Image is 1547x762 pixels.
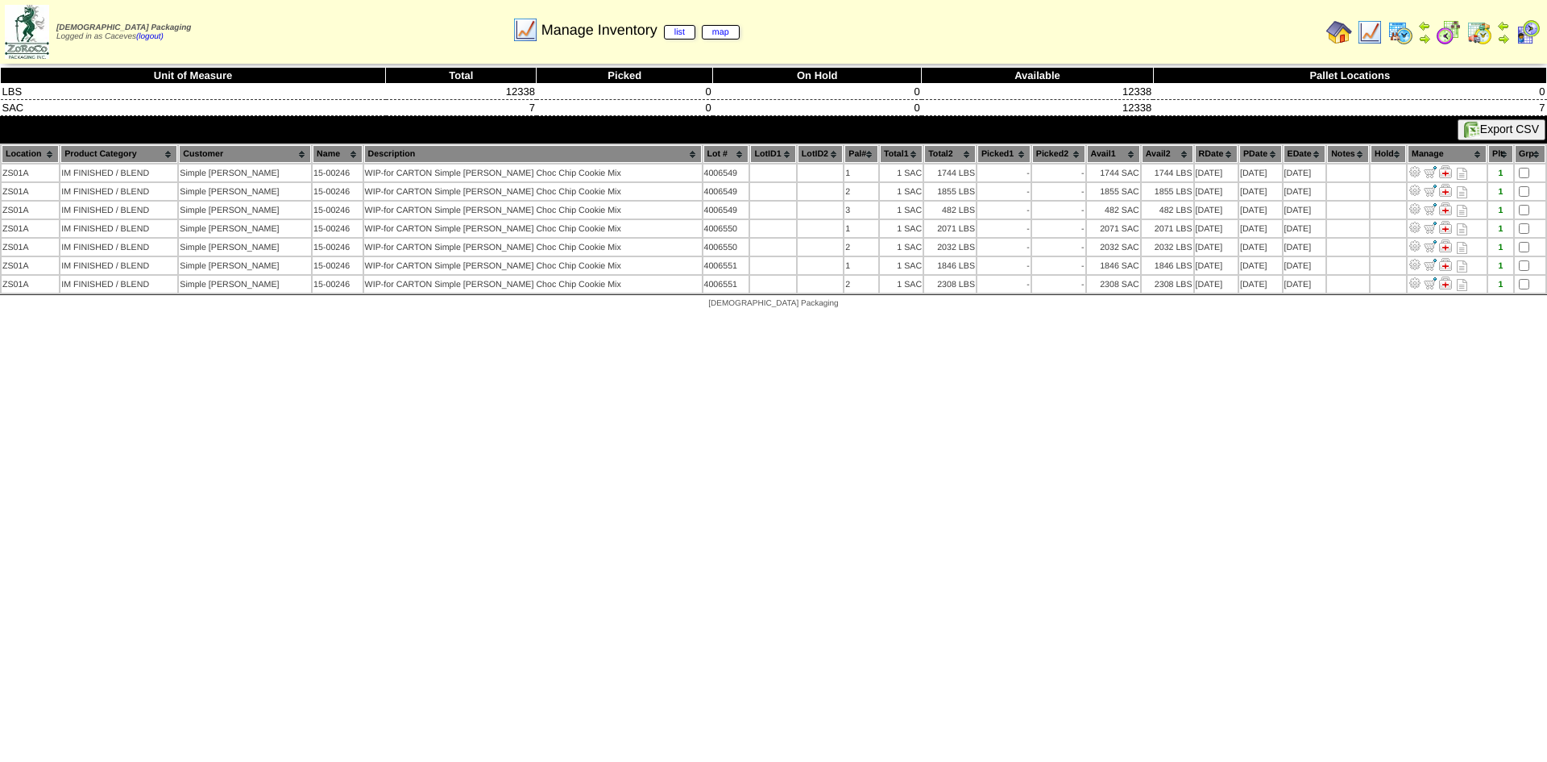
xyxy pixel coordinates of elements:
[1387,19,1413,45] img: calendarprod.gif
[179,164,311,181] td: Simple [PERSON_NAME]
[1153,68,1546,84] th: Pallet Locations
[1284,202,1326,219] td: [DATE]
[179,145,311,163] th: Customer
[1087,276,1140,293] td: 2308 SAC
[1457,279,1467,291] i: Note
[1284,145,1326,163] th: EDate
[713,100,922,116] td: 0
[844,164,878,181] td: 1
[1284,239,1326,256] td: [DATE]
[924,257,976,274] td: 1846 LBS
[1239,257,1282,274] td: [DATE]
[313,257,363,274] td: 15-00246
[1408,184,1421,197] img: Adjust
[1439,202,1452,215] img: Manage Hold
[2,220,59,237] td: ZS01A
[703,257,749,274] td: 4006551
[1087,239,1140,256] td: 2032 SAC
[364,145,702,163] th: Description
[713,84,922,100] td: 0
[1239,220,1282,237] td: [DATE]
[364,239,702,256] td: WIP-for CARTON Simple [PERSON_NAME] Choc Chip Cookie Mix
[537,68,713,84] th: Picked
[1195,164,1238,181] td: [DATE]
[1239,239,1282,256] td: [DATE]
[844,145,878,163] th: Pal#
[60,145,177,163] th: Product Category
[1327,145,1369,163] th: Notes
[922,68,1153,84] th: Available
[703,183,749,200] td: 4006549
[1195,202,1238,219] td: [DATE]
[313,239,363,256] td: 15-00246
[2,257,59,274] td: ZS01A
[1408,239,1421,252] img: Adjust
[1489,169,1512,178] div: 1
[924,183,976,200] td: 1855 LBS
[703,145,749,163] th: Lot #
[1439,165,1452,178] img: Manage Hold
[179,220,311,237] td: Simple [PERSON_NAME]
[924,276,976,293] td: 2308 LBS
[1195,145,1238,163] th: RDate
[386,68,537,84] th: Total
[1457,186,1467,198] i: Note
[1087,164,1140,181] td: 1744 SAC
[1284,257,1326,274] td: [DATE]
[364,202,702,219] td: WIP-for CARTON Simple [PERSON_NAME] Choc Chip Cookie Mix
[1,100,386,116] td: SAC
[1153,100,1546,116] td: 7
[1408,258,1421,271] img: Adjust
[1436,19,1462,45] img: calendarblend.gif
[1326,19,1352,45] img: home.gif
[364,183,702,200] td: WIP-for CARTON Simple [PERSON_NAME] Choc Chip Cookie Mix
[136,32,164,41] a: (logout)
[313,202,363,219] td: 15-00246
[1489,261,1512,271] div: 1
[1239,145,1282,163] th: PDate
[60,239,177,256] td: IM FINISHED / BLEND
[1357,19,1383,45] img: line_graph.gif
[1239,164,1282,181] td: [DATE]
[1457,223,1467,235] i: Note
[1142,257,1193,274] td: 1846 LBS
[1515,145,1545,163] th: Grp
[1195,220,1238,237] td: [DATE]
[1439,258,1452,271] img: Manage Hold
[60,183,177,200] td: IM FINISHED / BLEND
[364,257,702,274] td: WIP-for CARTON Simple [PERSON_NAME] Choc Chip Cookie Mix
[60,257,177,274] td: IM FINISHED / BLEND
[1,84,386,100] td: LBS
[1142,239,1193,256] td: 2032 LBS
[1418,19,1431,32] img: arrowleft.gif
[1418,32,1431,45] img: arrowright.gif
[1424,165,1437,178] img: Move
[1466,19,1492,45] img: calendarinout.gif
[1284,164,1326,181] td: [DATE]
[1195,257,1238,274] td: [DATE]
[179,276,311,293] td: Simple [PERSON_NAME]
[1087,183,1140,200] td: 1855 SAC
[844,202,878,219] td: 3
[1439,221,1452,234] img: Manage Hold
[1284,276,1326,293] td: [DATE]
[1032,145,1085,163] th: Picked2
[1239,202,1282,219] td: [DATE]
[60,276,177,293] td: IM FINISHED / BLEND
[1408,165,1421,178] img: Adjust
[703,239,749,256] td: 4006550
[313,220,363,237] td: 15-00246
[1439,239,1452,252] img: Manage Hold
[1424,258,1437,271] img: Move
[537,84,713,100] td: 0
[1458,119,1545,140] button: Export CSV
[2,145,59,163] th: Location
[364,220,702,237] td: WIP-for CARTON Simple [PERSON_NAME] Choc Chip Cookie Mix
[1087,220,1140,237] td: 2071 SAC
[1424,202,1437,215] img: Move
[1032,164,1085,181] td: -
[313,276,363,293] td: 15-00246
[1087,202,1140,219] td: 482 SAC
[1032,202,1085,219] td: -
[179,239,311,256] td: Simple [PERSON_NAME]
